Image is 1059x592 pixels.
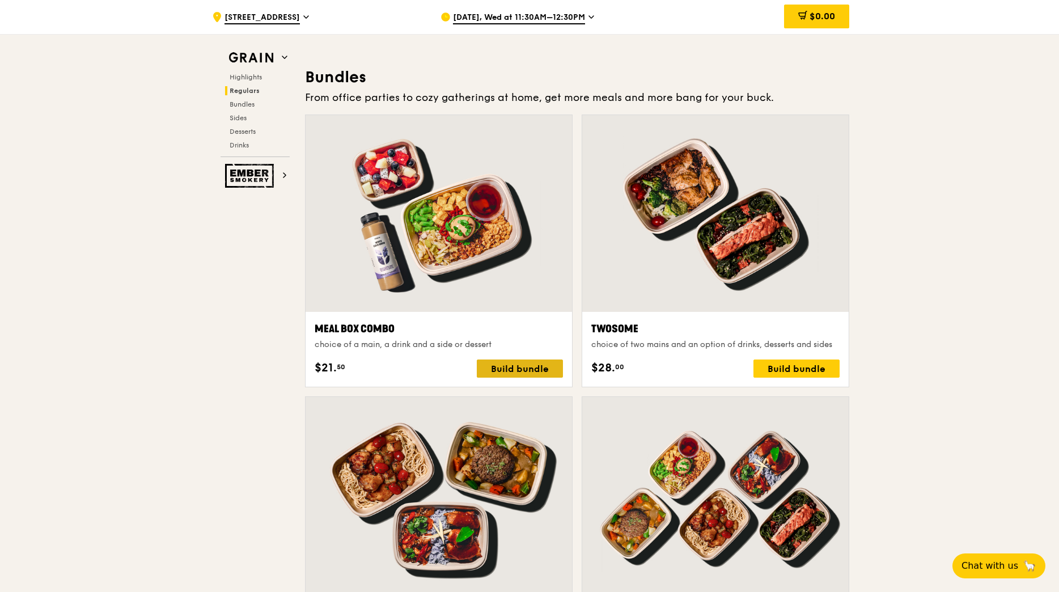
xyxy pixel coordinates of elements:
span: Desserts [230,128,256,136]
div: Twosome [591,321,840,337]
div: From office parties to cozy gatherings at home, get more meals and more bang for your buck. [305,90,849,105]
span: 50 [337,362,345,371]
span: [STREET_ADDRESS] [224,12,300,24]
div: choice of two mains and an option of drinks, desserts and sides [591,339,840,350]
div: Build bundle [477,360,563,378]
span: Regulars [230,87,260,95]
span: [DATE], Wed at 11:30AM–12:30PM [453,12,585,24]
span: Sides [230,114,247,122]
span: $28. [591,360,615,377]
img: Grain web logo [225,48,277,68]
div: choice of a main, a drink and a side or dessert [315,339,563,350]
img: Ember Smokery web logo [225,164,277,188]
h3: Bundles [305,67,849,87]
button: Chat with us🦙 [952,553,1045,578]
span: $21. [315,360,337,377]
span: Chat with us [961,559,1018,573]
span: Bundles [230,100,255,108]
span: Drinks [230,141,249,149]
span: $0.00 [810,11,835,22]
div: Meal Box Combo [315,321,563,337]
div: Build bundle [753,360,840,378]
span: 00 [615,362,624,371]
span: 🦙 [1023,559,1036,573]
span: Highlights [230,73,262,81]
